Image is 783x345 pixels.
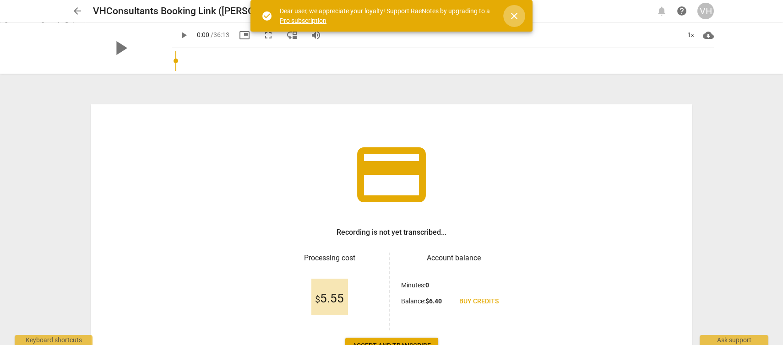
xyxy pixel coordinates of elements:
[280,6,492,25] div: Dear user, we appreciate your loyalty! Support RaeNotes by upgrading to a
[703,30,714,41] span: cloud_download
[676,5,687,16] span: help
[682,28,699,43] div: 1x
[109,36,132,60] span: play_arrow
[72,5,83,16] span: arrow_back
[239,30,250,41] span: picture_in_picture
[315,292,344,306] span: 5.55
[93,5,478,17] h2: VHConsultants Booking Link ([PERSON_NAME] Self) - 2025_10_03 08_55 CDT - Recording
[280,17,326,24] a: Pro subscription
[260,27,277,43] button: Fullscreen
[401,253,506,264] h3: Account balance
[350,134,433,216] span: credit_card
[261,11,272,22] span: check_circle
[308,27,324,43] button: Volume
[263,30,274,41] span: fullscreen
[175,27,192,43] button: Play
[315,294,320,305] span: $
[425,297,442,305] b: $ 6.40
[509,11,520,22] span: close
[277,253,382,264] h3: Processing cost
[211,31,229,38] span: / 36:13
[452,293,506,310] a: Buy credits
[287,30,298,41] span: move_down
[401,296,442,306] p: Balance :
[674,3,690,19] a: Help
[700,335,768,345] div: Ask support
[425,281,429,289] b: 0
[459,297,499,306] span: Buy credits
[236,27,253,43] button: Picture in picture
[401,280,429,290] p: Minutes :
[15,335,92,345] div: Keyboard shortcuts
[503,5,525,27] button: Close
[697,3,714,19] button: VH
[337,227,446,238] h3: Recording is not yet transcribed...
[178,30,189,41] span: play_arrow
[284,27,300,43] button: View player as separate pane
[310,30,321,41] span: volume_up
[197,31,209,38] span: 0:00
